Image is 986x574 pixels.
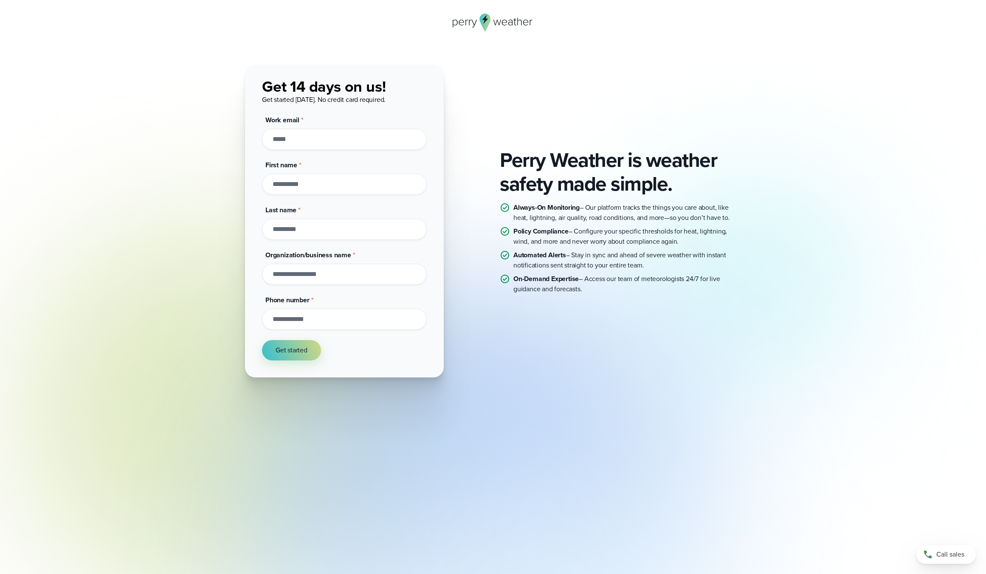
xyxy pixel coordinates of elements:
p: – Our platform tracks the things you care about, like heat, lightning, air quality, road conditio... [513,203,741,223]
strong: Always-On Monitoring [513,203,580,212]
strong: On-Demand Expertise [513,274,579,284]
a: Call sales [916,545,976,564]
h1: Perry Weather is weather safety made simple. [500,148,741,196]
p: – Access our team of meteorologists 24/7 for live guidance and forecasts. [513,274,741,294]
p: – Stay in sync and ahead of severe weather with instant notifications sent straight to your entir... [513,250,741,270]
span: Work email [265,115,299,125]
span: Last name [265,205,296,215]
strong: Automated Alerts [513,250,566,260]
span: Get started [DATE]. No credit card required. [262,95,386,104]
button: Get started [262,340,321,360]
span: Call sales [936,549,964,560]
span: Organization/business name [265,250,351,260]
span: First name [265,160,297,170]
span: Get 14 days on us! [262,75,386,98]
span: Get started [276,345,307,355]
p: – Configure your specific thresholds for heat, lightning, wind, and more and never worry about co... [513,226,741,247]
strong: Policy Compliance [513,226,569,236]
span: Phone number [265,295,310,305]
